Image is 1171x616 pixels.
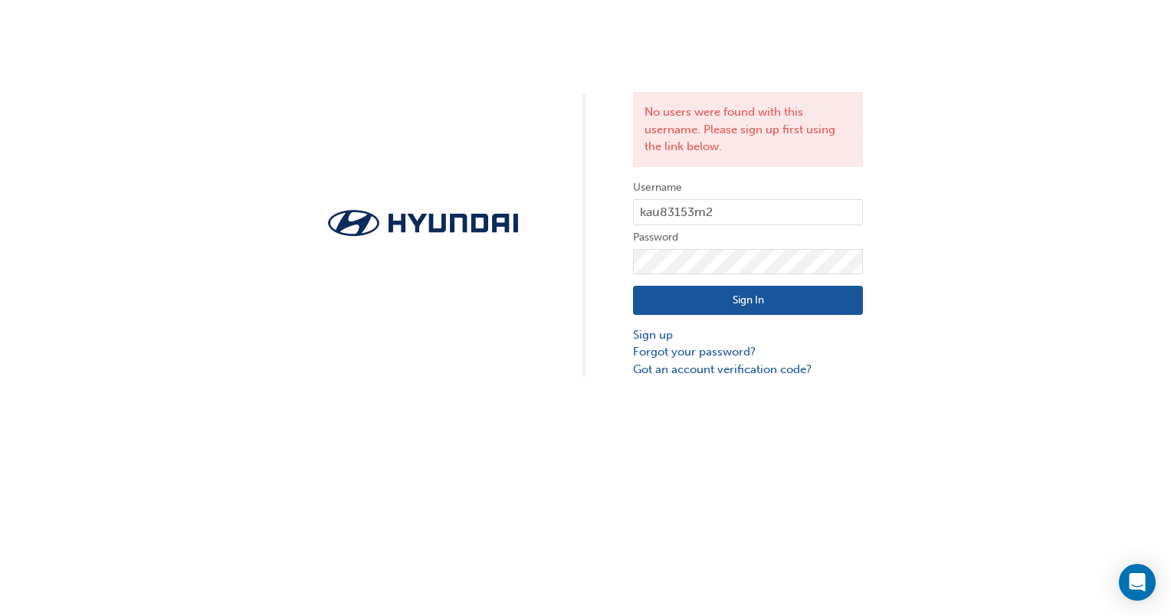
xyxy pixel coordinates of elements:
[633,326,863,344] a: Sign up
[1119,564,1156,601] div: Open Intercom Messenger
[633,286,863,315] button: Sign In
[633,228,863,247] label: Password
[633,199,863,225] input: Username
[633,92,863,167] div: No users were found with this username. Please sign up first using the link below.
[308,205,538,241] img: Trak
[633,179,863,197] label: Username
[633,343,863,361] a: Forgot your password?
[633,361,863,378] a: Got an account verification code?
